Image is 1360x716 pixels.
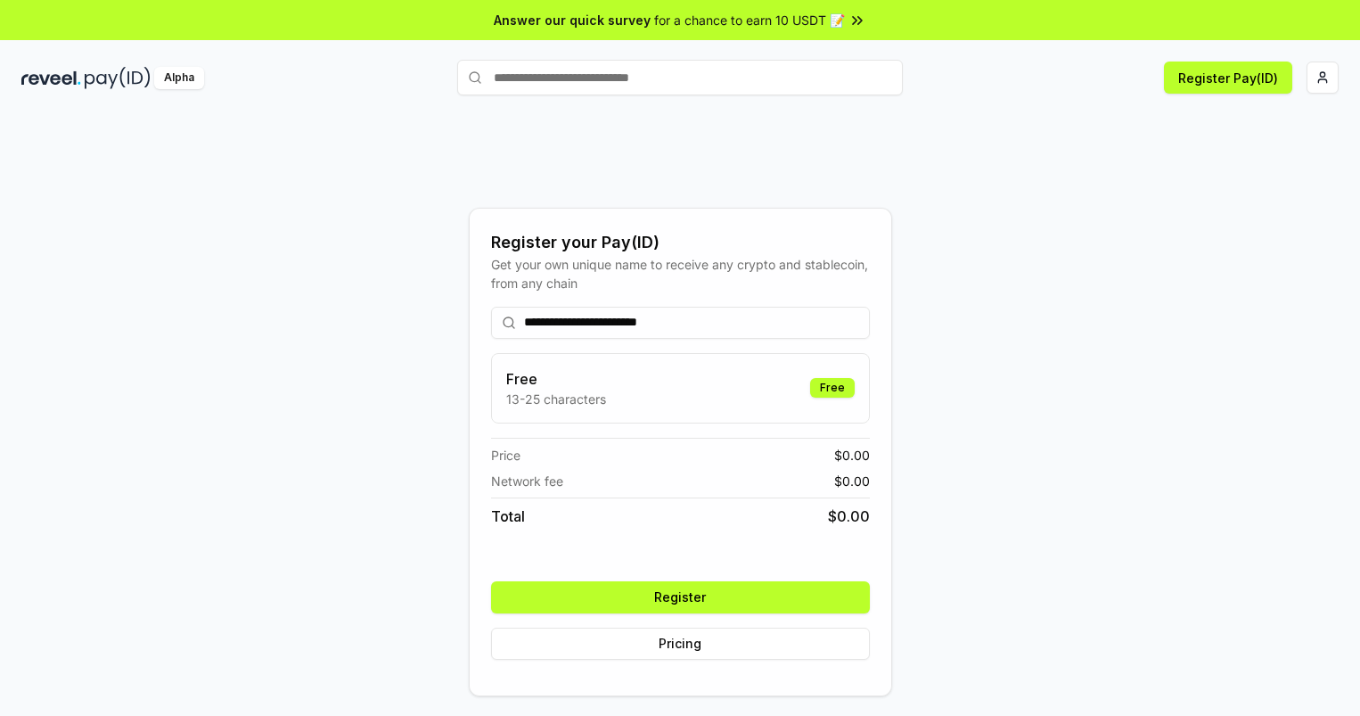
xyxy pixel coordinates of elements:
[1164,62,1292,94] button: Register Pay(ID)
[810,378,855,398] div: Free
[491,628,870,660] button: Pricing
[506,390,606,408] p: 13-25 characters
[154,67,204,89] div: Alpha
[491,506,525,527] span: Total
[654,11,845,29] span: for a chance to earn 10 USDT 📝
[491,446,520,465] span: Price
[506,368,606,390] h3: Free
[491,255,870,292] div: Get your own unique name to receive any crypto and stablecoin, from any chain
[491,581,870,613] button: Register
[491,230,870,255] div: Register your Pay(ID)
[21,67,81,89] img: reveel_dark
[828,506,870,527] span: $ 0.00
[85,67,151,89] img: pay_id
[834,472,870,490] span: $ 0.00
[834,446,870,465] span: $ 0.00
[494,11,651,29] span: Answer our quick survey
[491,472,563,490] span: Network fee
